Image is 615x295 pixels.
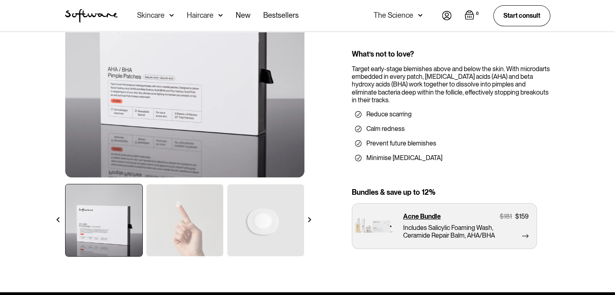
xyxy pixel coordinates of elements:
img: Software Logo [65,9,118,23]
a: Start consult [493,5,550,26]
div: 181 [504,213,512,220]
img: arrow down [218,11,223,19]
li: Calm redness [355,125,547,133]
div: Haircare [187,11,213,19]
div: What’s not to love? [352,50,550,59]
div: 0 [474,10,480,17]
img: arrow down [169,11,174,19]
img: arrow left [55,217,61,222]
a: Acne Bundle$181$159Includes Salicylic Foaming Wash, Ceramide Repair Balm, AHA/BHA Pimple Patches,... [352,203,537,249]
div: Skincare [137,11,165,19]
div: Target early-stage blemishes above and below the skin. With microdarts embedded in every patch, [... [352,65,550,104]
a: Open empty cart [465,10,480,21]
div: 159 [519,213,528,220]
div: The Science [374,11,413,19]
div: $ [500,213,504,220]
img: arrow down [418,11,423,19]
div: Bundles & save up to 12% [352,188,550,197]
div: $ [515,213,519,220]
li: Minimise [MEDICAL_DATA] [355,154,547,162]
li: Prevent future blemishes [355,139,547,147]
p: Acne Bundle [403,213,441,220]
li: Reduce scarring [355,110,547,118]
a: home [65,9,118,23]
img: arrow right [307,217,312,222]
p: Includes Salicylic Foaming Wash, Ceramide Repair Balm, AHA/BHA Pimple Patches, Acne Supplement [403,224,495,239]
